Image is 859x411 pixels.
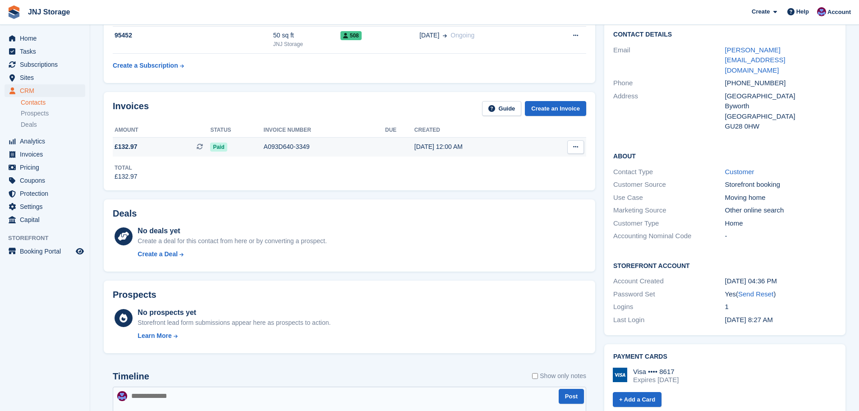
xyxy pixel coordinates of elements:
[5,161,85,174] a: menu
[5,58,85,71] a: menu
[74,246,85,257] a: Preview store
[482,101,522,116] a: Guide
[7,5,21,19] img: stora-icon-8386f47178a22dfd0bd8f6a31ec36ba5ce8667c1dd55bd0f319d3a0aa187defe.svg
[20,45,74,58] span: Tasks
[613,218,725,229] div: Customer Type
[138,318,331,328] div: Storefront lead form submissions appear here as prospects to action.
[5,84,85,97] a: menu
[21,120,85,129] a: Deals
[210,143,227,152] span: Paid
[613,91,725,132] div: Address
[613,289,725,300] div: Password Set
[113,101,149,116] h2: Invoices
[115,142,138,152] span: £132.97
[138,331,331,341] a: Learn More
[725,180,836,190] div: Storefront booking
[273,31,340,40] div: 50 sq ft
[115,164,138,172] div: Total
[340,31,362,40] span: 508
[138,249,326,259] a: Create a Deal
[138,331,171,341] div: Learn More
[20,84,74,97] span: CRM
[113,61,178,70] div: Create a Subscription
[532,371,538,381] input: Show only notes
[5,174,85,187] a: menu
[414,142,538,152] div: [DATE] 12:00 AM
[450,32,474,39] span: Ongoing
[115,172,138,181] div: £132.97
[21,109,85,118] a: Prospects
[5,148,85,161] a: menu
[24,5,73,19] a: JNJ Storage
[264,142,385,152] div: A093D640-3349
[738,290,773,298] a: Send Reset
[273,40,340,48] div: JNJ Storage
[613,78,725,88] div: Phone
[725,121,836,132] div: GU28 0HW
[613,315,725,325] div: Last Login
[725,302,836,312] div: 1
[113,208,137,219] h2: Deals
[827,8,851,17] span: Account
[20,32,74,45] span: Home
[525,101,586,116] a: Create an Invoice
[117,391,127,401] img: Jonathan Scrase
[613,392,661,407] a: + Add a Card
[613,353,836,360] h2: Payment cards
[5,245,85,258] a: menu
[20,148,74,161] span: Invoices
[613,167,725,177] div: Contact Type
[113,31,273,40] div: 95452
[532,371,586,381] label: Show only notes
[725,205,836,216] div: Other online search
[210,123,263,138] th: Status
[725,78,836,88] div: [PHONE_NUMBER]
[613,368,627,382] img: Visa Logo
[613,151,836,160] h2: About
[796,7,809,16] span: Help
[138,307,331,318] div: No prospects yet
[20,71,74,84] span: Sites
[613,276,725,286] div: Account Created
[5,213,85,226] a: menu
[20,187,74,200] span: Protection
[633,368,679,376] div: Visa •••• 8617
[613,180,725,190] div: Customer Source
[725,231,836,241] div: -
[138,226,326,236] div: No deals yet
[113,371,149,382] h2: Timeline
[725,168,754,175] a: Customer
[8,234,90,243] span: Storefront
[385,123,414,138] th: Due
[817,7,826,16] img: Jonathan Scrase
[20,58,74,71] span: Subscriptions
[725,276,836,286] div: [DATE] 04:36 PM
[5,32,85,45] a: menu
[725,289,836,300] div: Yes
[613,205,725,216] div: Marketing Source
[725,91,836,102] div: [GEOGRAPHIC_DATA]
[725,111,836,122] div: [GEOGRAPHIC_DATA]
[138,249,178,259] div: Create a Deal
[613,193,725,203] div: Use Case
[752,7,770,16] span: Create
[264,123,385,138] th: Invoice number
[113,57,184,74] a: Create a Subscription
[21,98,85,107] a: Contacts
[20,245,74,258] span: Booking Portal
[5,71,85,84] a: menu
[725,218,836,229] div: Home
[113,290,156,300] h2: Prospects
[613,261,836,270] h2: Storefront Account
[21,109,49,118] span: Prospects
[419,31,439,40] span: [DATE]
[21,120,37,129] span: Deals
[613,302,725,312] div: Logins
[725,46,786,74] a: [PERSON_NAME][EMAIL_ADDRESS][DOMAIN_NAME]
[633,376,679,384] div: Expires [DATE]
[113,123,210,138] th: Amount
[725,101,836,111] div: Byworth
[5,135,85,148] a: menu
[20,213,74,226] span: Capital
[20,200,74,213] span: Settings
